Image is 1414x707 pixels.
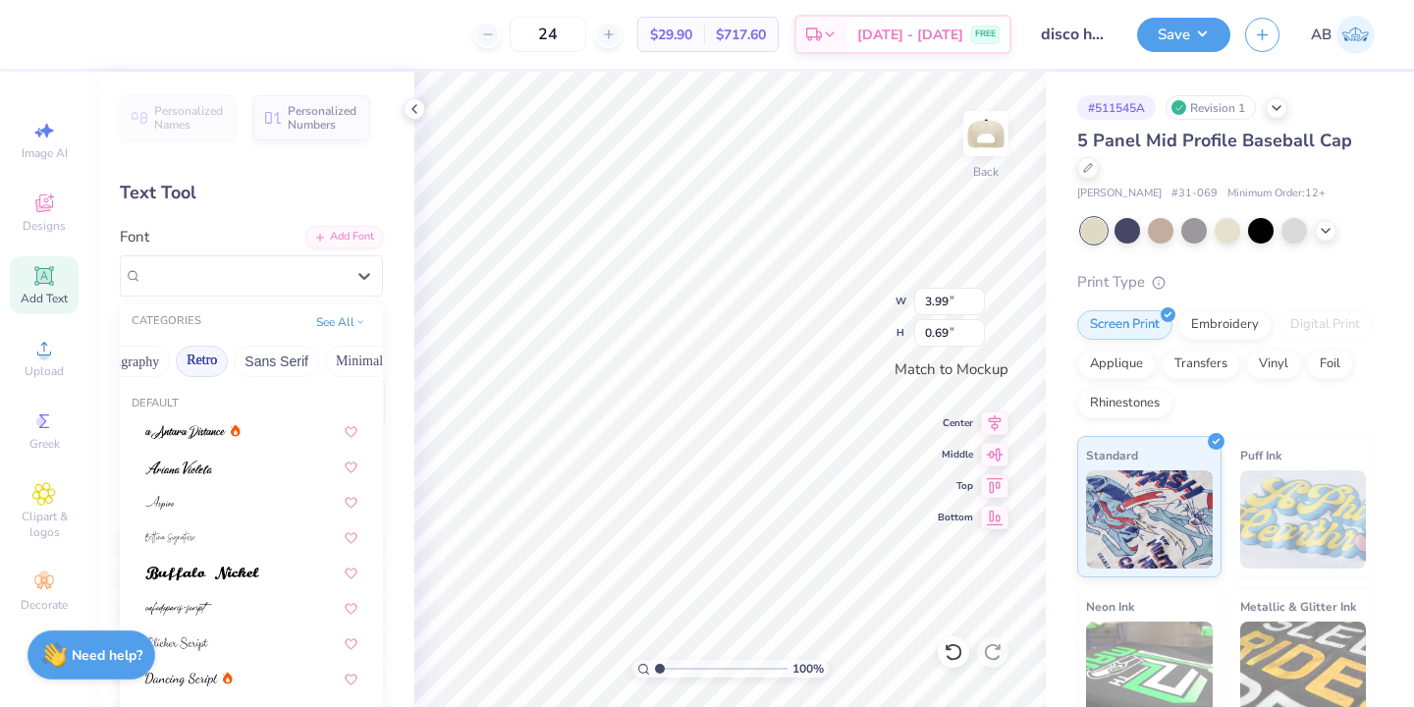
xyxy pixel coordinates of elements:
[1166,95,1256,120] div: Revision 1
[1178,310,1272,340] div: Embroidery
[510,17,586,52] input: – –
[234,346,319,377] button: Sans Serif
[1227,186,1326,202] span: Minimum Order: 12 +
[120,396,383,412] div: Default
[1137,18,1230,52] button: Save
[1026,15,1122,54] input: Untitled Design
[975,27,996,41] span: FREE
[1307,350,1353,379] div: Foil
[132,313,201,330] div: CATEGORIES
[1278,310,1373,340] div: Digital Print
[25,363,64,379] span: Upload
[145,531,196,545] img: Bettina Signature
[145,567,259,580] img: Buffalo Nickel
[120,180,383,206] div: Text Tool
[966,114,1006,153] img: Back
[938,416,973,430] span: Center
[1240,470,1367,569] img: Puff Ink
[1171,186,1218,202] span: # 31-069
[1162,350,1240,379] div: Transfers
[1336,16,1375,54] img: Amanda Barasa
[176,346,228,377] button: Retro
[1077,129,1352,152] span: 5 Panel Mid Profile Baseball Cap
[120,226,149,248] label: Font
[938,448,973,462] span: Middle
[716,25,766,45] span: $717.60
[938,511,973,524] span: Bottom
[145,425,226,439] img: a Antara Distance
[1246,350,1301,379] div: Vinyl
[650,25,692,45] span: $29.90
[1077,310,1172,340] div: Screen Print
[145,637,208,651] img: Clicker Script
[792,660,824,678] span: 100 %
[1240,596,1356,617] span: Metallic & Glitter Ink
[1311,16,1375,54] a: AB
[72,646,142,665] strong: Need help?
[145,673,218,686] img: Dancing Script
[1240,445,1281,465] span: Puff Ink
[1077,350,1156,379] div: Applique
[325,346,394,377] button: Minimal
[29,436,60,452] span: Greek
[145,602,212,616] img: cafedeparis-script
[21,291,68,306] span: Add Text
[22,145,68,161] span: Image AI
[1086,470,1213,569] img: Standard
[938,479,973,493] span: Top
[310,312,371,332] button: See All
[973,163,999,181] div: Back
[23,218,66,234] span: Designs
[1077,95,1156,120] div: # 511545A
[1077,186,1162,202] span: [PERSON_NAME]
[1086,596,1134,617] span: Neon Ink
[288,104,357,132] span: Personalized Numbers
[1086,445,1138,465] span: Standard
[1311,24,1332,46] span: AB
[305,226,383,248] div: Add Font
[83,346,170,377] button: Calligraphy
[21,597,68,613] span: Decorate
[1077,389,1172,418] div: Rhinestones
[145,461,212,474] img: Ariana Violeta
[857,25,963,45] span: [DATE] - [DATE]
[1077,271,1375,294] div: Print Type
[145,496,174,510] img: Aspire
[154,104,224,132] span: Personalized Names
[10,509,79,540] span: Clipart & logos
